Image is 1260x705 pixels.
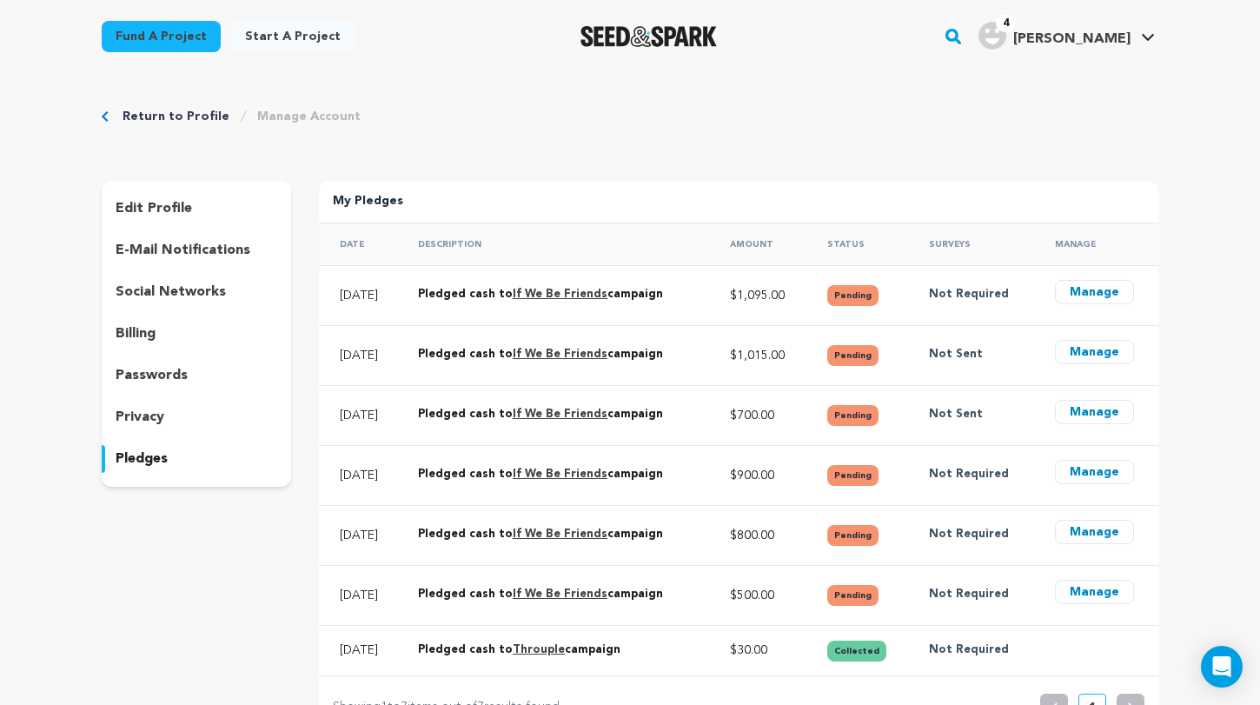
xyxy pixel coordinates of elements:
p: [DATE] [340,587,387,604]
a: If We Be Friends [513,589,607,600]
p: Not Required [929,524,1024,546]
a: Manage Account [257,108,361,125]
a: Manage [1055,280,1148,304]
a: If We Be Friends [513,289,607,300]
span: Hali A.'s Profile [975,18,1158,55]
div: Open Intercom Messenger [1201,646,1243,688]
p: Not Sent [929,344,1024,366]
img: user.png [978,22,1006,50]
p: $800.00 [730,527,796,544]
a: Throuple [513,644,565,655]
p: Not Required [929,464,1024,486]
p: [DATE] [340,347,387,364]
a: Manage [1055,580,1148,604]
th: Date [319,223,397,265]
th: Surveys [908,223,1034,265]
a: If We Be Friends [513,469,607,480]
button: Pending [827,525,879,546]
button: Pending [827,345,879,366]
span: [PERSON_NAME] [1013,32,1131,46]
p: $500.00 [730,587,796,604]
button: Collected [827,641,886,662]
a: Manage [1055,400,1148,424]
p: social networks [116,282,226,303]
p: $1,095.00 [730,287,796,304]
button: Manage [1055,400,1134,424]
button: e-mail notifications [102,236,291,264]
th: Amount [709,223,806,265]
p: e-mail notifications [116,240,250,261]
div: Pledged cash to campaign [418,464,699,486]
a: If We Be Friends [513,349,607,360]
button: Pending [827,285,879,306]
p: [DATE] [340,527,387,544]
p: privacy [116,407,164,428]
div: Pledged cash to campaign [418,524,699,546]
p: billing [116,323,156,344]
div: Pledged cash to campaign [418,404,699,426]
a: If We Be Friends [513,409,607,420]
button: Pending [827,465,879,486]
div: Breadcrumb [102,108,1158,125]
a: If We Be Friends [513,529,607,540]
p: [DATE] [340,287,387,304]
p: $1,015.00 [730,347,796,364]
a: Manage [1055,460,1148,484]
p: My Pledges [333,191,1144,212]
p: Not Required [929,284,1024,306]
div: Pledged cash to campaign [418,584,699,606]
p: [DATE] [340,642,387,659]
button: passwords [102,362,291,389]
a: Hali A.'s Profile [975,18,1158,50]
p: $900.00 [730,467,796,484]
button: billing [102,320,291,348]
p: $700.00 [730,407,796,424]
button: pledges [102,445,291,473]
p: Not Sent [929,404,1024,426]
a: Manage [1055,520,1148,544]
button: Manage [1055,460,1134,484]
a: Return to Profile [123,108,229,125]
button: Manage [1055,520,1134,544]
th: Description [397,223,709,265]
th: Manage [1034,223,1158,265]
img: Seed&Spark Logo Dark Mode [580,26,717,47]
div: Pledged cash to campaign [418,284,699,306]
a: Manage [1055,340,1148,364]
button: privacy [102,403,291,431]
p: [DATE] [340,407,387,424]
th: Status [806,223,908,265]
button: Pending [827,585,879,606]
button: Manage [1055,340,1134,364]
p: Not Required [929,584,1024,606]
div: Pledged cash to campaign [418,640,699,662]
p: $30.00 [730,642,796,659]
button: edit profile [102,195,291,223]
p: [DATE] [340,467,387,484]
a: Fund a project [102,21,221,52]
span: 4 [996,15,1016,32]
button: Pending [827,405,879,426]
button: Manage [1055,280,1134,304]
p: pledges [116,449,168,469]
div: Pledged cash to campaign [418,344,699,366]
p: edit profile [116,198,192,219]
div: Hali A.'s Profile [978,22,1131,50]
a: Seed&Spark Homepage [580,26,717,47]
p: passwords [116,365,188,386]
button: Manage [1055,580,1134,604]
p: Not Required [929,640,1024,662]
button: social networks [102,278,291,306]
a: Start a project [231,21,355,52]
